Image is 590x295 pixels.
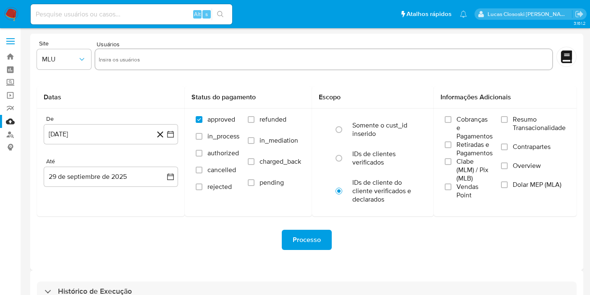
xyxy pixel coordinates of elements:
span: s [205,10,208,18]
button: search-icon [212,8,229,20]
a: Sair [575,10,584,19]
span: Alt [194,10,201,18]
span: Atalhos rápidos [406,10,451,19]
p: lucas.clososki@mercadolivre.com [488,10,572,18]
input: Pesquise usuários ou casos... [31,9,232,20]
a: Notificações [460,11,467,18]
